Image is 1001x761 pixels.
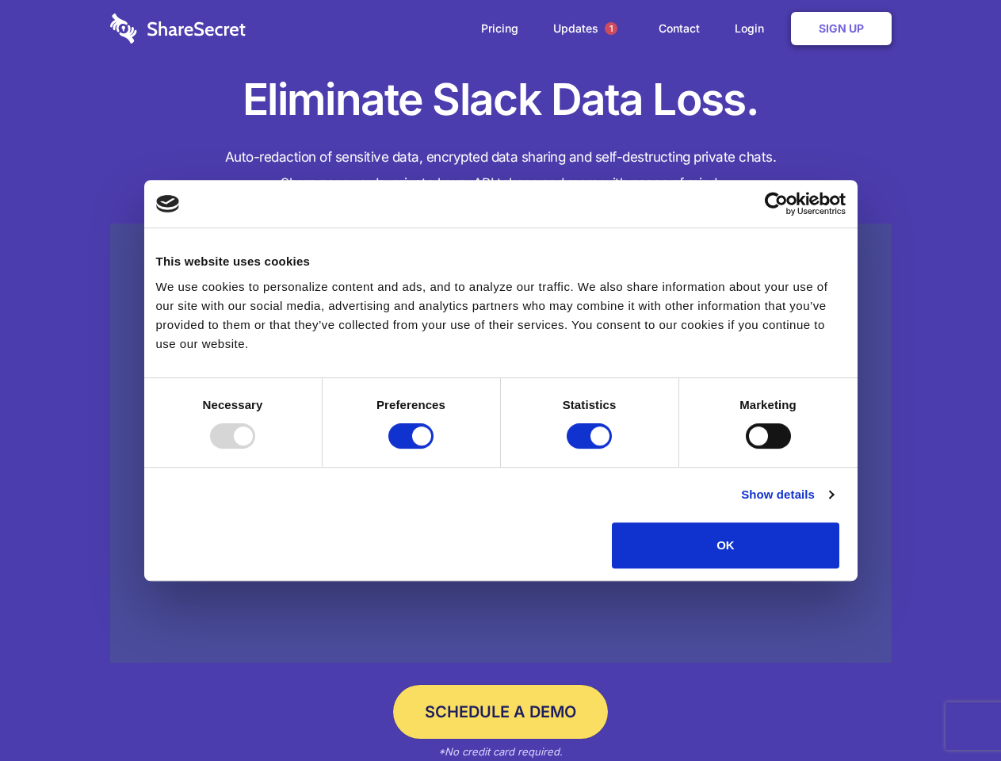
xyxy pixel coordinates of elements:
strong: Statistics [563,398,617,411]
span: 1 [605,22,617,35]
a: Login [719,4,788,53]
a: Show details [741,485,833,504]
em: *No credit card required. [438,745,563,758]
div: This website uses cookies [156,252,846,271]
img: logo-wordmark-white-trans-d4663122ce5f474addd5e946df7df03e33cb6a1c49d2221995e7729f52c070b2.svg [110,13,246,44]
strong: Marketing [739,398,797,411]
button: OK [612,522,839,568]
a: Pricing [465,4,534,53]
a: Wistia video thumbnail [110,224,892,663]
a: Contact [643,4,716,53]
strong: Preferences [376,398,445,411]
a: Schedule a Demo [393,685,608,739]
div: We use cookies to personalize content and ads, and to analyze our traffic. We also share informat... [156,277,846,354]
h4: Auto-redaction of sensitive data, encrypted data sharing and self-destructing private chats. Shar... [110,144,892,197]
strong: Necessary [203,398,263,411]
a: Sign Up [791,12,892,45]
a: Usercentrics Cookiebot - opens in a new window [707,192,846,216]
h1: Eliminate Slack Data Loss. [110,71,892,128]
img: logo [156,195,180,212]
